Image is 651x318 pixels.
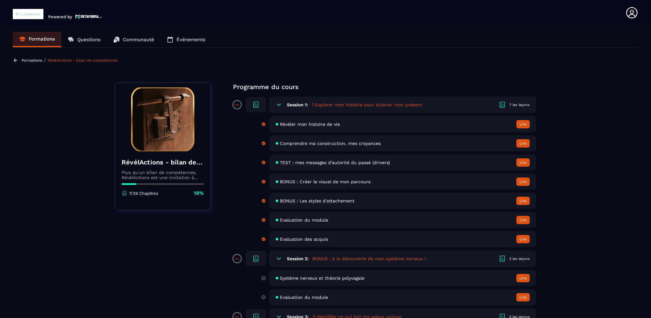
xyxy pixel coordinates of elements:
[194,190,204,197] p: 18%
[48,14,72,19] p: Powered by
[176,37,206,42] p: Événements
[280,122,340,127] span: Révéler mon histoire de vie
[123,37,154,42] p: Communauté
[77,37,101,42] p: Questions
[287,256,309,261] h6: Session 2:
[280,217,328,223] span: Evaluation du module
[280,198,355,203] span: BONUS : Les styles d'attachement
[312,102,422,108] h5: 1 Explorer mon histoire pour éclairer mon présent
[161,32,212,47] a: Événements
[509,256,530,261] div: 2 les leçons
[280,276,364,281] span: Système nerveux et théorie polyvagale
[107,32,161,47] a: Communauté
[516,178,530,186] button: Lire
[516,216,530,224] button: Lire
[13,32,61,47] a: Formations
[312,255,426,262] h5: BONUS : à la découverte de mon système nerveux !
[233,82,536,91] p: Programme du cours
[120,87,206,151] img: banner
[516,293,530,301] button: Lire
[129,191,158,196] p: 7/39 Chapitres
[516,158,530,167] button: Lire
[516,197,530,205] button: Lire
[122,158,204,167] h4: RévélActions - bilan de compétences
[516,235,530,243] button: Lire
[516,139,530,148] button: Lire
[44,57,46,63] span: /
[13,9,43,19] img: logo-branding
[280,160,390,165] span: TEST : mes messages d'autorité du passé (drivers)
[48,58,118,63] a: RévélActions - bilan de compétences
[280,141,381,146] span: Comprendre ma construction, mes croyances
[280,179,370,184] span: BONUS : Créer le visuel de mon parcours
[516,274,530,282] button: Lire
[516,120,530,128] button: Lire
[75,14,102,19] img: logo
[29,36,55,42] p: Formations
[509,102,530,107] div: 7 les leçons
[280,237,328,242] span: Evaluation des acquis
[61,32,107,47] a: Questions
[22,58,42,63] a: Formations
[122,170,204,180] p: Plus qu'un bilan de compétences, RévélActions est une invitation à mieux te connaître : comprendr...
[235,103,239,106] p: 0%
[235,257,239,260] p: 0%
[287,102,308,107] h6: Session 1:
[280,295,328,300] span: Evaluation du module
